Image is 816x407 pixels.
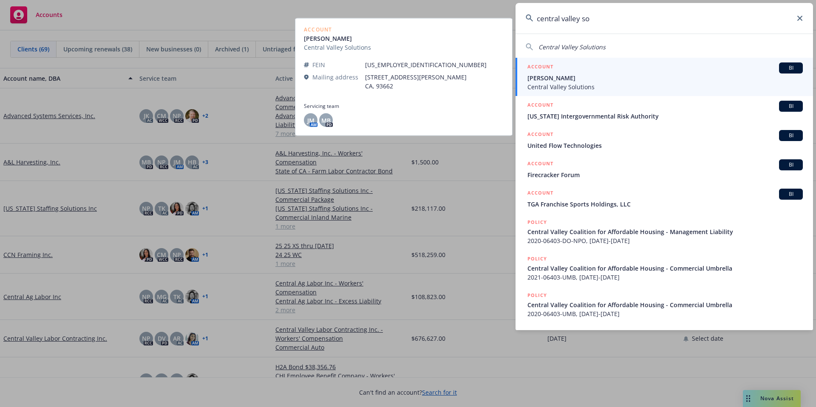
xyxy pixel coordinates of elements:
span: [PERSON_NAME] [527,73,803,82]
span: Central Valley Coalition for Affordable Housing - Commercial Umbrella [527,300,803,309]
a: ACCOUNTBIFirecracker Forum [516,155,813,184]
span: 2020-06403-DO-NPO, [DATE]-[DATE] [527,236,803,245]
span: BI [782,102,799,110]
a: ACCOUNTBI[PERSON_NAME]Central Valley Solutions [516,58,813,96]
span: Central Valley Solutions [527,82,803,91]
h5: POLICY [527,254,547,263]
span: 2021-06403-UMB, [DATE]-[DATE] [527,273,803,282]
input: Search... [516,3,813,34]
span: BI [782,161,799,169]
span: Central Valley Coalition for Affordable Housing - Commercial Umbrella [527,264,803,273]
h5: ACCOUNT [527,130,553,140]
a: POLICY [516,323,813,359]
h5: ACCOUNT [527,62,553,73]
h5: ACCOUNT [527,159,553,170]
span: United Flow Technologies [527,141,803,150]
a: POLICYCentral Valley Coalition for Affordable Housing - Commercial Umbrella2020-06403-UMB, [DATE]... [516,286,813,323]
a: ACCOUNTBIUnited Flow Technologies [516,125,813,155]
h5: POLICY [527,291,547,300]
h5: ACCOUNT [527,189,553,199]
a: POLICYCentral Valley Coalition for Affordable Housing - Management Liability2020-06403-DO-NPO, [D... [516,213,813,250]
span: Firecracker Forum [527,170,803,179]
span: [US_STATE] Intergovernmental Risk Authority [527,112,803,121]
a: ACCOUNTBI[US_STATE] Intergovernmental Risk Authority [516,96,813,125]
span: BI [782,132,799,139]
span: Central Valley Solutions [538,43,606,51]
span: BI [782,190,799,198]
a: ACCOUNTBITGA Franchise Sports Holdings, LLC [516,184,813,213]
h5: POLICY [527,328,547,336]
h5: POLICY [527,218,547,226]
span: 2020-06403-UMB, [DATE]-[DATE] [527,309,803,318]
span: BI [782,64,799,72]
span: TGA Franchise Sports Holdings, LLC [527,200,803,209]
h5: ACCOUNT [527,101,553,111]
span: Central Valley Coalition for Affordable Housing - Management Liability [527,227,803,236]
a: POLICYCentral Valley Coalition for Affordable Housing - Commercial Umbrella2021-06403-UMB, [DATE]... [516,250,813,286]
